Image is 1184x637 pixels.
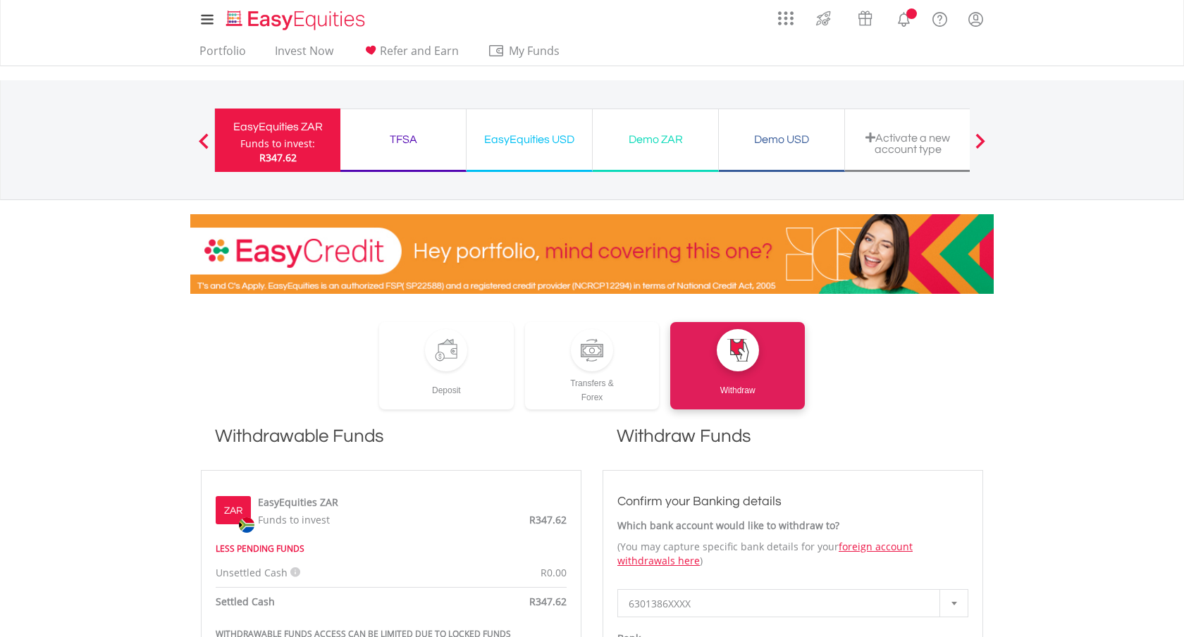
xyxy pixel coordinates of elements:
strong: Which bank account would like to withdraw to? [617,519,839,532]
a: foreign account withdrawals here [617,540,913,567]
a: Home page [221,4,371,32]
a: Refer and Earn [357,44,464,66]
span: R347.62 [529,595,567,608]
span: My Funds [488,42,580,60]
a: My Profile [958,4,994,35]
h1: Withdraw Funds [603,423,983,463]
img: EasyEquities_Logo.png [223,8,371,32]
span: Refer and Earn [380,43,459,58]
label: ZAR [224,504,242,518]
div: Demo USD [727,130,836,149]
strong: Settled Cash [216,595,275,608]
a: Portfolio [194,44,252,66]
p: (You may capture specific bank details for your ) [617,540,968,568]
label: EasyEquities ZAR [258,495,338,509]
img: EasyCredit Promotion Banner [190,214,994,294]
a: Transfers &Forex [525,322,660,409]
a: Invest Now [269,44,339,66]
span: R0.00 [541,566,567,579]
a: Withdraw [670,322,805,409]
h3: Confirm your Banking details [617,492,968,512]
span: R347.62 [529,513,567,526]
div: Transfers & Forex [525,371,660,404]
div: Deposit [379,371,514,397]
a: FAQ's and Support [922,4,958,32]
span: Funds to invest [258,513,330,526]
span: R347.62 [259,151,297,164]
a: AppsGrid [769,4,803,26]
div: TFSA [349,130,457,149]
div: EasyEquities ZAR [223,117,332,137]
span: Unsettled Cash [216,566,288,579]
a: Vouchers [844,4,886,30]
div: Demo ZAR [601,130,710,149]
strong: LESS PENDING FUNDS [216,543,304,555]
a: Deposit [379,322,514,409]
img: zar.png [239,517,254,533]
div: EasyEquities USD [475,130,584,149]
div: Withdraw [670,371,805,397]
a: Notifications [886,4,922,32]
div: Activate a new account type [853,132,962,155]
img: grid-menu-icon.svg [778,11,794,26]
h1: Withdrawable Funds [201,423,581,463]
div: Funds to invest: [240,137,315,151]
span: 6301386XXXX [629,590,936,618]
img: thrive-v2.svg [812,7,835,30]
img: vouchers-v2.svg [853,7,877,30]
